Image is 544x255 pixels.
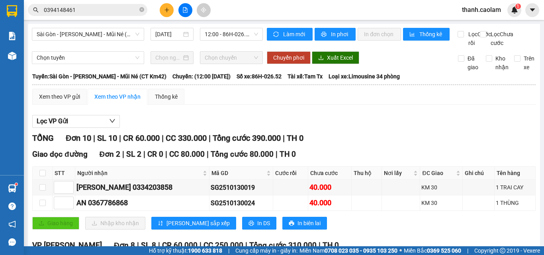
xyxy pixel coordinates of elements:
span: Tổng cước 80.000 [211,150,274,159]
span: CR 60.000 [123,133,160,143]
button: printerIn biên lai [282,217,327,230]
span: Lọc Chưa cước [487,30,515,47]
button: printerIn phơi [315,28,356,41]
span: Số xe: 86H-026.52 [237,72,282,81]
strong: 0369 525 060 [427,247,461,254]
img: solution-icon [8,32,16,40]
span: Mã GD [211,169,265,177]
span: sync [273,31,280,38]
span: Xuất Excel [327,53,353,62]
img: logo-vxr [7,5,17,17]
span: Chuyến: (12:00 [DATE]) [172,72,231,81]
span: ĐC Giao [422,169,454,177]
span: CC 80.000 [169,150,205,159]
span: Tổng cước 390.000 [213,133,281,143]
input: Chọn ngày [155,53,182,62]
span: Trên xe [521,54,538,72]
span: Thống kê [419,30,443,39]
span: 12:00 - 86H-026.52 [205,28,258,40]
button: bar-chartThống kê [403,28,450,41]
div: AN 0367786868 [76,197,208,208]
span: | [209,133,211,143]
span: Người nhận [77,169,201,177]
span: sort-ascending [158,220,163,227]
button: downloadXuất Excel [312,51,359,64]
span: Lọc VP Gửi [37,116,68,126]
span: Đơn 10 [66,133,91,143]
span: | [276,150,278,159]
span: Kho nhận [492,54,512,72]
span: printer [249,220,254,227]
button: sort-ascending[PERSON_NAME] sắp xếp [151,217,236,230]
span: Làm mới [283,30,306,39]
span: close-circle [139,6,144,14]
span: printer [321,31,328,38]
div: 40.000 [309,197,350,208]
span: SL 10 [97,133,117,143]
span: Tổng cước 310.000 [249,241,317,250]
span: | [319,241,321,250]
div: Xem theo VP nhận [94,92,141,101]
div: 1 THÙNG [496,199,534,207]
button: In đơn chọn [358,28,401,41]
img: warehouse-icon [8,52,16,60]
button: uploadGiao hàng [32,217,79,230]
button: Lọc VP Gửi [32,115,120,128]
span: question-circle [8,202,16,210]
div: [PERSON_NAME] 0334203858 [76,182,208,193]
span: | [283,133,285,143]
th: Cước rồi [273,167,308,180]
sup: 1 [515,4,521,9]
div: Thống kê [155,92,178,101]
th: Thu hộ [352,167,382,180]
span: Giao dọc đường [32,150,88,159]
span: Miền Nam [299,246,397,255]
span: | [165,150,167,159]
span: TH 0 [280,150,296,159]
span: Hỗ trợ kỹ thuật: [149,246,222,255]
img: warehouse-icon [8,184,16,193]
span: ⚪️ [399,249,402,252]
span: | [93,133,95,143]
span: | [158,241,160,250]
strong: 1900 633 818 [188,247,222,254]
input: Tìm tên, số ĐT hoặc mã đơn [44,6,138,14]
span: copyright [500,248,505,253]
button: aim [197,3,211,17]
button: downloadNhập kho nhận [85,217,145,230]
span: message [8,238,16,246]
span: bar-chart [409,31,416,38]
span: Chọn chuyến [205,52,258,64]
span: printer [289,220,294,227]
span: file-add [182,7,188,13]
span: caret-down [529,6,536,14]
span: download [318,55,324,61]
button: plus [160,3,174,17]
td: SG2510130024 [209,195,273,211]
span: plus [164,7,170,13]
span: Đơn 2 [100,150,121,159]
span: Nơi lấy [384,169,412,177]
span: Đơn 8 [114,241,135,250]
span: Chọn tuyến [37,52,139,64]
span: thanh.caolam [456,5,507,15]
input: 13/10/2025 [155,30,182,39]
div: KM 30 [421,199,461,207]
span: close-circle [139,7,144,12]
button: file-add [178,3,192,17]
span: Cung cấp máy in - giấy in: [235,246,297,255]
span: | [137,241,139,250]
span: Tài xế: Tam Tx [288,72,323,81]
span: Miền Bắc [404,246,461,255]
img: icon-new-feature [511,6,518,14]
th: STT [53,167,75,180]
span: | [245,241,247,250]
span: | [119,133,121,143]
span: SL 2 [126,150,141,159]
span: In DS [257,219,270,228]
div: SG2510130019 [211,183,272,193]
span: | [143,150,145,159]
th: Chưa cước [308,167,352,180]
span: aim [201,7,206,13]
span: TH 0 [323,241,339,250]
